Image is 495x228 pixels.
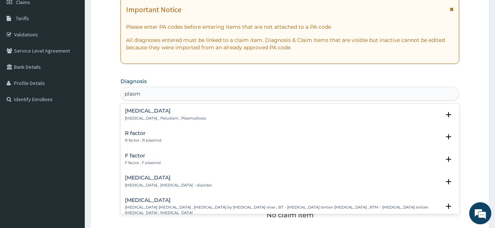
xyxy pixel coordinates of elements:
span: We're online! [43,68,102,142]
h4: [MEDICAL_DATA] [125,108,206,114]
i: open select status [444,132,453,141]
h4: [MEDICAL_DATA] [125,197,440,203]
i: open select status [444,110,453,119]
span: Tariffs [16,15,29,22]
h4: [MEDICAL_DATA] [125,175,212,181]
p: R factor , R plasmid [125,138,161,143]
p: [MEDICAL_DATA] , [MEDICAL_DATA] - disorder [125,183,212,188]
p: [MEDICAL_DATA] [MEDICAL_DATA] , [MEDICAL_DATA] by [MEDICAL_DATA] vivax , BT - [MEDICAL_DATA] tert... [125,205,440,215]
img: d_794563401_company_1708531726252_794563401 [14,37,30,55]
p: [MEDICAL_DATA] , Paludism , Plasmodiosis [125,116,206,121]
h1: Important Notice [126,6,181,14]
label: Diagnosis [121,78,147,85]
p: F factor , F plasmid [125,160,161,165]
i: open select status [444,155,453,164]
div: Chat with us now [38,41,124,51]
textarea: Type your message and hit 'Enter' [4,151,140,177]
h4: R factor [125,131,161,136]
h4: F factor [125,153,161,158]
i: open select status [444,202,453,211]
p: All diagnoses entered must be linked to a claim item. Diagnosis & Claim Items that are visible bu... [126,36,454,51]
p: Please enter PA codes before entering items that are not attached to a PA code [126,23,454,31]
div: Minimize live chat window [121,4,139,21]
i: open select status [444,177,453,186]
p: No claim item [266,211,314,219]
